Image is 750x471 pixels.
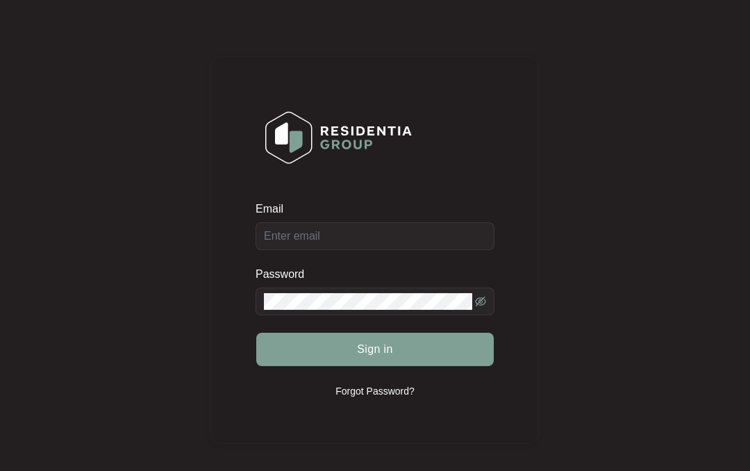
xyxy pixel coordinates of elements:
[335,384,415,398] p: Forgot Password?
[256,267,315,281] label: Password
[256,333,494,366] button: Sign in
[357,341,393,358] span: Sign in
[256,222,494,250] input: Email
[264,293,472,310] input: Password
[256,202,293,216] label: Email
[256,102,421,173] img: Login Logo
[475,296,486,307] span: eye-invisible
